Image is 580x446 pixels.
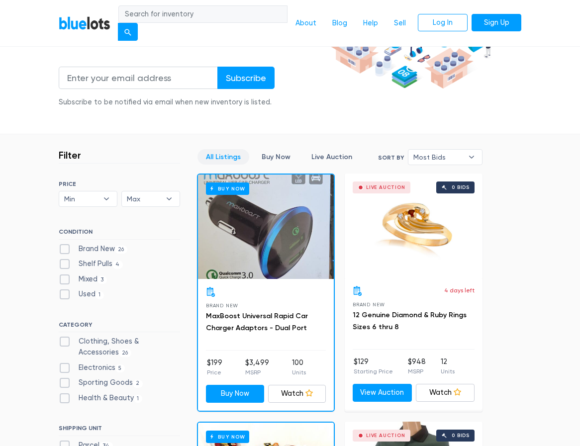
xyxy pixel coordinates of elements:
div: Live Auction [366,185,405,190]
div: Subscribe to be notified via email when new inventory is listed. [59,97,275,108]
label: Sort By [378,153,404,162]
a: Buy Now [253,149,299,165]
input: Search for inventory [118,5,288,23]
label: Electronics [59,362,125,373]
p: 4 days left [444,286,475,295]
a: Watch [268,385,326,403]
span: 26 [119,349,131,357]
p: Units [292,368,306,377]
span: 1 [134,395,142,403]
span: 3 [97,276,107,284]
a: Log In [418,14,468,32]
h6: Buy Now [206,182,249,195]
a: All Listings [197,149,249,165]
h6: SHIPPING UNIT [59,425,180,436]
li: 100 [292,357,306,377]
a: MaxBoost Universal Rapid Car Charger Adaptors - Dual Port [206,312,308,332]
h6: CATEGORY [59,321,180,332]
a: View Auction [353,384,412,402]
h6: Buy Now [206,431,249,443]
a: Live Auction 0 bids [345,174,483,278]
span: 26 [115,246,127,254]
span: Brand New [206,303,238,308]
h3: Filter [59,149,81,161]
span: 5 [115,364,125,372]
a: Sell [386,14,414,33]
h6: PRICE [59,180,180,187]
span: 1 [96,291,104,299]
a: Live Auction [303,149,361,165]
span: 4 [112,261,123,268]
label: Clothing, Shoes & Accessories [59,336,180,357]
span: Brand New [353,302,385,307]
a: Buy Now [206,385,264,403]
label: Brand New [59,244,127,255]
a: Help [355,14,386,33]
h6: CONDITION [59,228,180,239]
li: 12 [441,357,455,376]
label: Health & Beauty [59,393,142,404]
p: MSRP [245,368,269,377]
p: Price [207,368,222,377]
div: Live Auction [366,433,405,438]
b: ▾ [461,150,482,165]
li: $129 [354,357,393,376]
label: Mixed [59,274,107,285]
a: BlueLots [59,16,110,30]
p: Starting Price [354,367,393,376]
li: $199 [207,357,222,377]
label: Used [59,289,104,300]
span: Min [64,191,98,206]
p: Units [441,367,455,376]
div: 0 bids [452,433,470,438]
a: Blog [324,14,355,33]
input: Enter your email address [59,67,218,89]
li: $3,499 [245,357,269,377]
input: Subscribe [217,67,275,89]
a: Watch [416,384,475,402]
span: Max [127,191,161,206]
label: Shelf Pulls [59,259,123,269]
b: ▾ [159,191,180,206]
a: About [288,14,324,33]
label: Sporting Goods [59,377,143,388]
b: ▾ [96,191,117,206]
a: 12 Genuine Diamond & Ruby Rings Sizes 6 thru 8 [353,311,467,331]
a: Sign Up [472,14,521,32]
a: Buy Now [198,175,334,279]
span: Most Bids [413,150,463,165]
div: 0 bids [452,185,470,190]
span: 2 [133,380,143,388]
li: $948 [408,357,426,376]
p: MSRP [408,367,426,376]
